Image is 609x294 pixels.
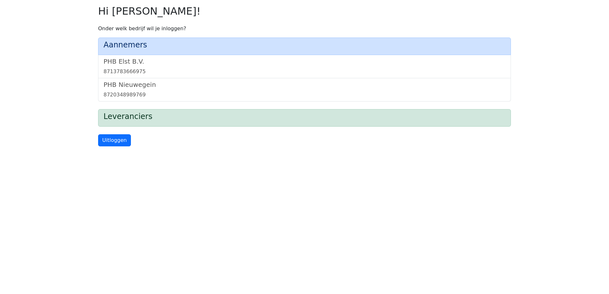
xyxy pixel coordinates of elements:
[104,68,505,75] div: 8713783666975
[104,91,505,99] div: 8720348989769
[104,81,505,99] a: PHB Nieuwegein8720348989769
[104,112,505,121] h4: Leveranciers
[98,25,511,32] p: Onder welk bedrijf wil je inloggen?
[98,134,131,146] a: Uitloggen
[104,40,505,50] h4: Aannemers
[104,58,505,75] a: PHB Elst B.V.8713783666975
[104,58,505,65] h5: PHB Elst B.V.
[104,81,505,88] h5: PHB Nieuwegein
[98,5,511,17] h2: Hi [PERSON_NAME]!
